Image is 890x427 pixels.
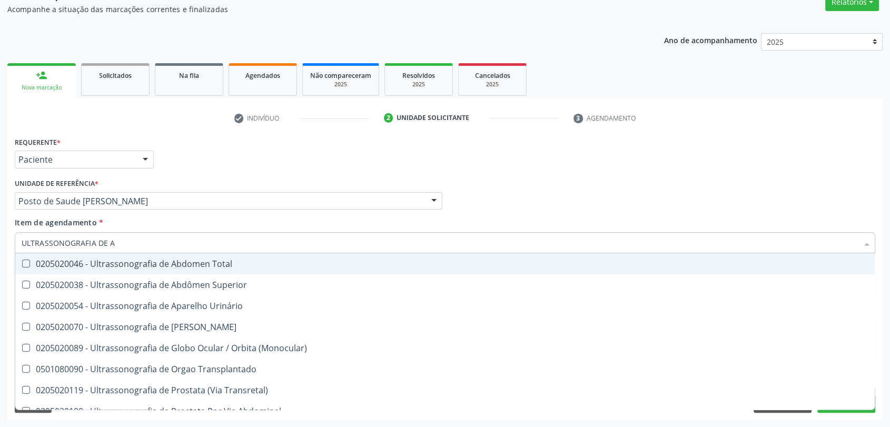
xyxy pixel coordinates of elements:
span: Resolvidos [402,71,435,80]
p: Acompanhe a situação das marcações correntes e finalizadas [7,4,620,15]
div: 2025 [392,81,445,88]
span: Item de agendamento [15,217,97,227]
div: 2025 [310,81,371,88]
span: Agendados [245,71,280,80]
span: Cancelados [475,71,510,80]
div: 0205020038 - Ultrassonografia de Abdômen Superior [22,281,868,289]
div: 0205020100 - Ultrassonografia de Prostata Por Via Abdominal [22,407,868,415]
label: Unidade de referência [15,176,98,192]
div: 0501080090 - Ultrassonografia de Orgao Transplantado [22,365,868,373]
div: Nova marcação [15,84,68,92]
p: Ano de acompanhamento [664,33,757,46]
span: Posto de Saude [PERSON_NAME] [18,196,421,206]
div: 0205020054 - Ultrassonografia de Aparelho Urinário [22,302,868,310]
span: Na fila [179,71,199,80]
span: Solicitados [99,71,132,80]
input: Buscar por procedimentos [22,232,858,253]
div: 2025 [466,81,519,88]
div: 0205020046 - Ultrassonografia de Abdomen Total [22,260,868,268]
div: 0205020089 - Ultrassonografia de Globo Ocular / Orbita (Monocular) [22,344,868,352]
div: 0205020119 - Ultrassonografia de Prostata (Via Transretal) [22,386,868,394]
div: 0205020070 - Ultrassonografia de [PERSON_NAME] [22,323,868,331]
div: 2 [384,113,393,123]
span: Paciente [18,154,132,165]
span: Não compareceram [310,71,371,80]
div: Unidade solicitante [397,113,469,123]
label: Requerente [15,134,61,151]
div: person_add [36,69,47,81]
